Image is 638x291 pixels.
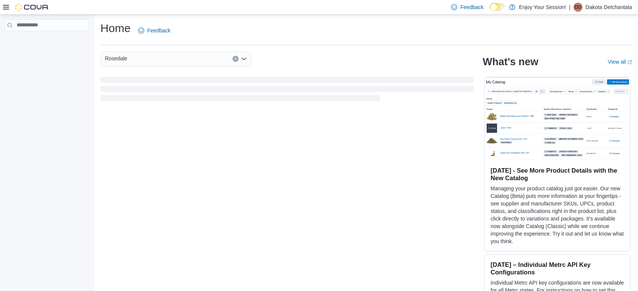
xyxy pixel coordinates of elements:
h3: [DATE] – Individual Metrc API Key Configurations [491,261,624,276]
p: Managing your product catalog just got easier. Our new Catalog (Beta) puts more information at yo... [491,185,624,245]
p: Dakota Detchantala [586,3,632,12]
span: Rosedale [105,54,127,63]
span: Loading [100,78,474,103]
h2: What's new [483,56,538,68]
nav: Complex example [5,33,89,51]
button: Open list of options [241,56,247,62]
span: Feedback [147,27,170,34]
input: Dark Mode [490,3,505,11]
button: Clear input [233,56,239,62]
p: Enjoy Your Session! [519,3,566,12]
a: View allExternal link [608,59,632,65]
h1: Home [100,21,131,36]
img: Cova [15,3,49,11]
a: Feedback [135,23,173,38]
div: Dakota Detchantala [573,3,583,12]
span: Feedback [460,3,483,11]
h3: [DATE] - See More Product Details with the New Catalog [491,167,624,182]
span: DD [575,3,581,12]
p: | [569,3,570,12]
svg: External link [627,60,632,64]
